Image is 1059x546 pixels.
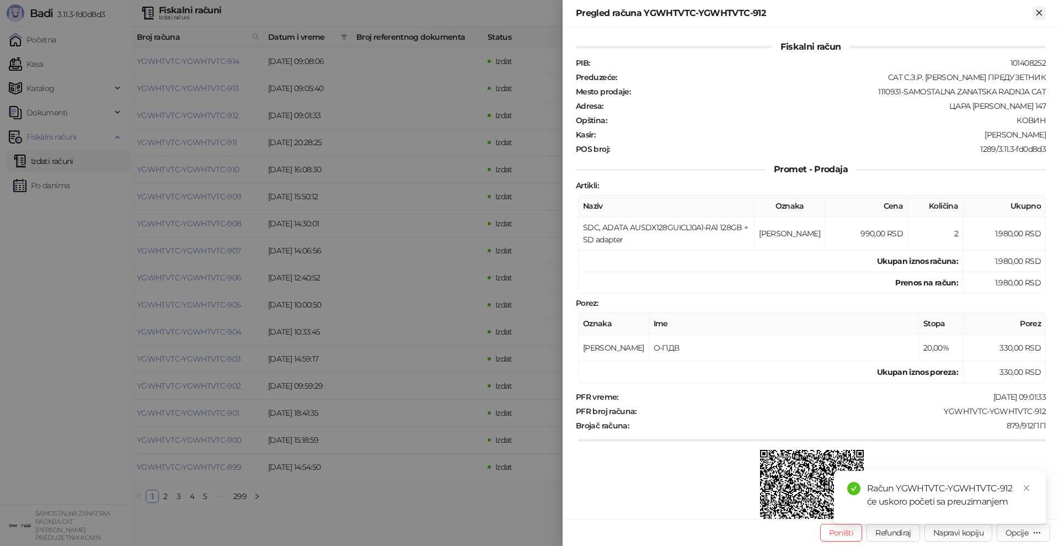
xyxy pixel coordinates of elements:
[963,251,1046,272] td: 1.980,00 RSD
[963,217,1046,251] td: 1.980,00 RSD
[576,406,637,416] strong: PFR broj računa :
[963,362,1046,383] td: 330,00 RSD
[630,421,1047,431] div: 879/912ПП
[576,181,598,190] strong: Artikli :
[755,217,825,251] td: [PERSON_NAME]
[576,7,1033,20] div: Pregled računa YGWHTVTC-YGWHTVTC-912
[755,195,825,217] th: Oznaka
[579,335,649,362] td: [PERSON_NAME]
[576,87,630,97] strong: Mesto prodaje :
[649,313,919,335] th: Ime
[576,144,609,154] strong: POS broj :
[1005,528,1028,538] div: Opcije
[608,115,1047,125] div: КОВИН
[820,524,863,542] button: Poništi
[933,528,983,538] span: Napravi kopiju
[605,101,1047,111] div: ЦАРА [PERSON_NAME] 147
[638,406,1047,416] div: YGWHTVTC-YGWHTVTC-912
[576,58,590,68] strong: PIB :
[765,164,857,174] span: Promet - Prodaja
[919,313,963,335] th: Stopa
[591,58,1047,68] div: 101408252
[1033,7,1046,20] button: Zatvori
[632,87,1047,97] div: 1110931-SAMOSTALNA ZANATSKA RADNJA CAT
[618,72,1047,82] div: CAT С.З.Р. [PERSON_NAME] ПРЕДУЗЕТНИК
[649,335,919,362] td: О-ПДВ
[576,298,598,308] strong: Porez :
[825,195,908,217] th: Cena
[611,144,1047,154] div: 1289/3.11.3-fd0d8d3
[877,256,958,266] strong: Ukupan iznos računa :
[867,524,920,542] button: Refundiraj
[576,130,595,140] strong: Kasir :
[867,482,1033,508] div: Račun YGWHTVTC-YGWHTVTC-912 će uskoro početi sa preuzimanjem
[877,367,958,377] strong: Ukupan iznos poreza:
[576,392,618,402] strong: PFR vreme :
[847,482,860,495] span: check-circle
[579,195,755,217] th: Naziv
[919,335,963,362] td: 20,00%
[596,130,1047,140] div: [PERSON_NAME]
[772,41,849,52] span: Fiskalni račun
[576,72,617,82] strong: Preduzeće :
[576,421,629,431] strong: Brojač računa :
[1020,482,1033,494] a: Close
[997,524,1050,542] button: Opcije
[825,217,908,251] td: 990,00 RSD
[619,392,1047,402] div: [DATE] 09:01:33
[963,313,1046,335] th: Porez
[579,313,649,335] th: Oznaka
[1023,484,1030,492] span: close
[963,272,1046,294] td: 1.980,00 RSD
[579,217,755,251] td: SDC, ADATA AUSDX128GUICL10A1-RA1 128GB + SD adapter
[908,195,963,217] th: Količina
[908,217,963,251] td: 2
[576,101,603,111] strong: Adresa :
[924,524,992,542] button: Napravi kopiju
[576,115,607,125] strong: Opština :
[963,335,1046,362] td: 330,00 RSD
[963,195,1046,217] th: Ukupno
[895,278,958,288] strong: Prenos na račun :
